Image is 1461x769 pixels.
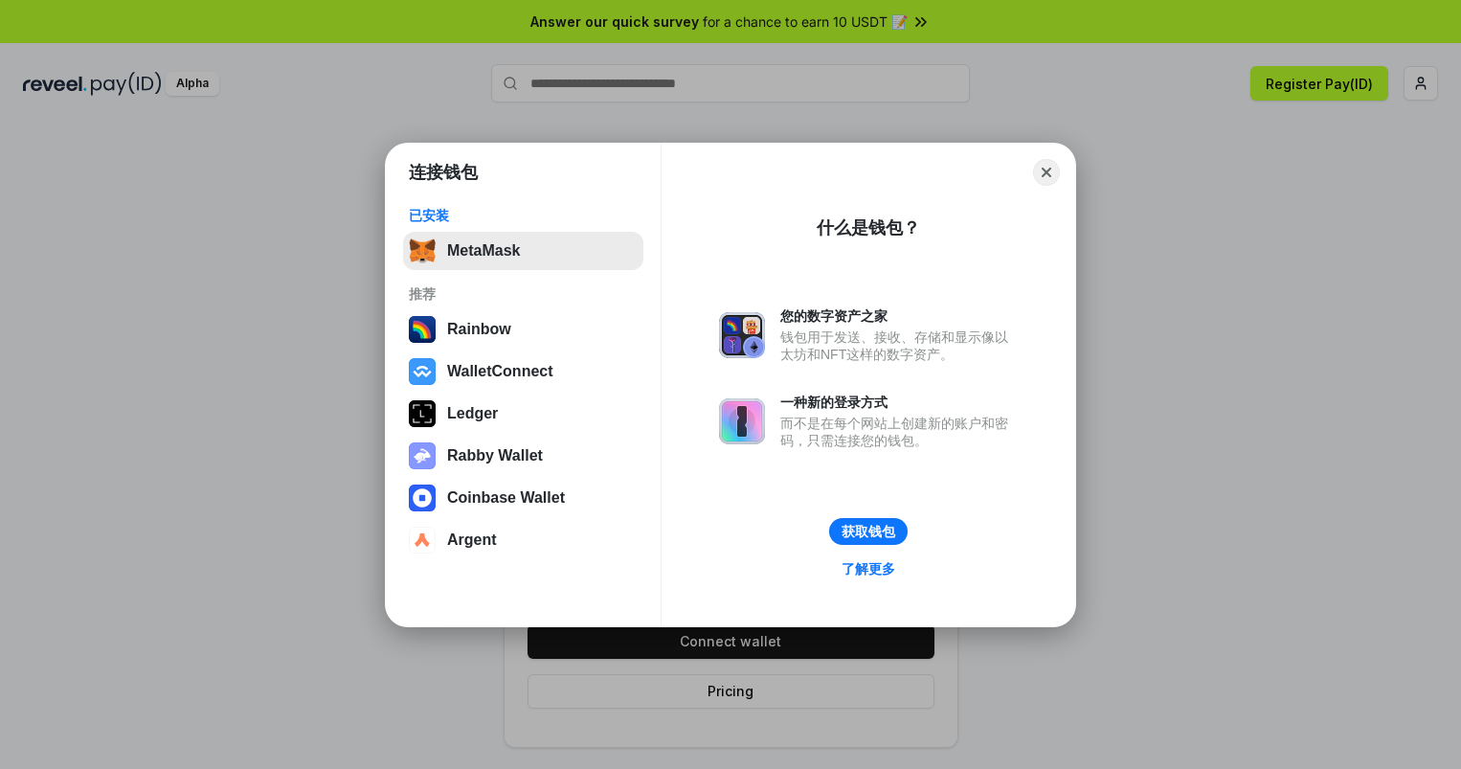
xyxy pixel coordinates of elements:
div: 您的数字资产之家 [780,307,1018,325]
div: 一种新的登录方式 [780,394,1018,411]
div: Coinbase Wallet [447,489,565,507]
div: Rabby Wallet [447,447,543,464]
button: 获取钱包 [829,518,908,545]
img: svg+xml,%3Csvg%20xmlns%3D%22http%3A%2F%2Fwww.w3.org%2F2000%2Fsvg%22%20width%3D%2228%22%20height%3... [409,400,436,427]
button: Close [1033,159,1060,186]
div: MetaMask [447,242,520,260]
img: svg+xml,%3Csvg%20fill%3D%22none%22%20height%3D%2233%22%20viewBox%3D%220%200%2035%2033%22%20width%... [409,237,436,264]
button: Rainbow [403,310,643,349]
img: svg+xml,%3Csvg%20width%3D%2228%22%20height%3D%2228%22%20viewBox%3D%220%200%2028%2028%22%20fill%3D... [409,527,436,554]
div: 什么是钱包？ [817,216,920,239]
button: Ledger [403,395,643,433]
div: Rainbow [447,321,511,338]
h1: 连接钱包 [409,161,478,184]
button: Argent [403,521,643,559]
div: 而不是在每个网站上创建新的账户和密码，只需连接您的钱包。 [780,415,1018,449]
div: 获取钱包 [842,523,895,540]
button: Rabby Wallet [403,437,643,475]
div: 钱包用于发送、接收、存储和显示像以太坊和NFT这样的数字资产。 [780,328,1018,363]
img: svg+xml,%3Csvg%20width%3D%22120%22%20height%3D%22120%22%20viewBox%3D%220%200%20120%20120%22%20fil... [409,316,436,343]
div: 推荐 [409,285,638,303]
button: WalletConnect [403,352,643,391]
img: svg+xml,%3Csvg%20width%3D%2228%22%20height%3D%2228%22%20viewBox%3D%220%200%2028%2028%22%20fill%3D... [409,485,436,511]
button: MetaMask [403,232,643,270]
div: WalletConnect [447,363,553,380]
div: 已安装 [409,207,638,224]
div: 了解更多 [842,560,895,577]
a: 了解更多 [830,556,907,581]
img: svg+xml,%3Csvg%20xmlns%3D%22http%3A%2F%2Fwww.w3.org%2F2000%2Fsvg%22%20fill%3D%22none%22%20viewBox... [719,398,765,444]
div: Argent [447,532,497,549]
img: svg+xml,%3Csvg%20width%3D%2228%22%20height%3D%2228%22%20viewBox%3D%220%200%2028%2028%22%20fill%3D... [409,358,436,385]
div: Ledger [447,405,498,422]
img: svg+xml,%3Csvg%20xmlns%3D%22http%3A%2F%2Fwww.w3.org%2F2000%2Fsvg%22%20fill%3D%22none%22%20viewBox... [409,442,436,469]
img: svg+xml,%3Csvg%20xmlns%3D%22http%3A%2F%2Fwww.w3.org%2F2000%2Fsvg%22%20fill%3D%22none%22%20viewBox... [719,312,765,358]
button: Coinbase Wallet [403,479,643,517]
